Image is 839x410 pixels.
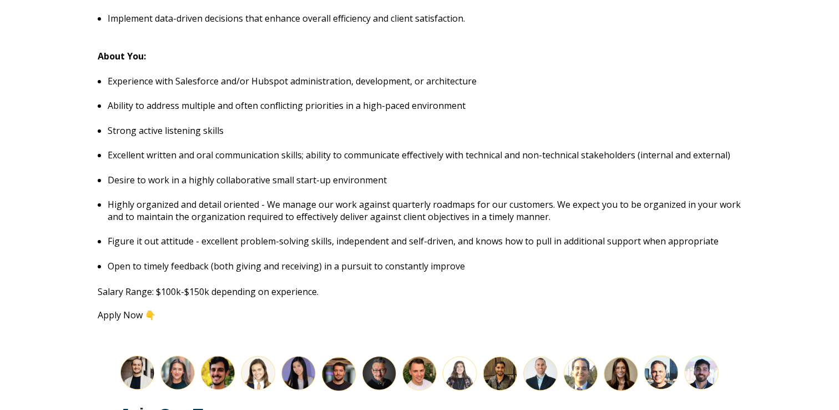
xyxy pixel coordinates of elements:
p: Salary Range: $100k-$150k depending on experience. [98,286,741,298]
p: Highly organized and detail oriented - We manage our work against quarterly roadmaps for our cust... [108,198,741,223]
p: Ability to address multiple and often conflicting priorities in a high-paced environment [108,99,741,112]
p: Excellent written and oral communication skills; ability to communicate effectively with technica... [108,149,741,161]
p: Desire to work in a highly collaborative small start-up environment [108,174,741,186]
p: Implement data-driven decisions that enhance overall efficiency and client satisfaction. [108,12,741,24]
img: Join the Lean Layer team [120,355,719,392]
p: Apply Now 👇 [98,310,741,320]
p: Strong active listening skills [108,124,741,137]
p: Experience with Salesforce and/or Hubspot administration, development, or architecture [108,75,741,87]
strong: About You: [98,50,146,62]
p: Figure it out attitude - excellent problem-solving skills, independent and self-driven, and knows... [108,235,741,247]
p: Open to timely feedback (both giving and receiving) in a pursuit to constantly improve [108,260,741,272]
